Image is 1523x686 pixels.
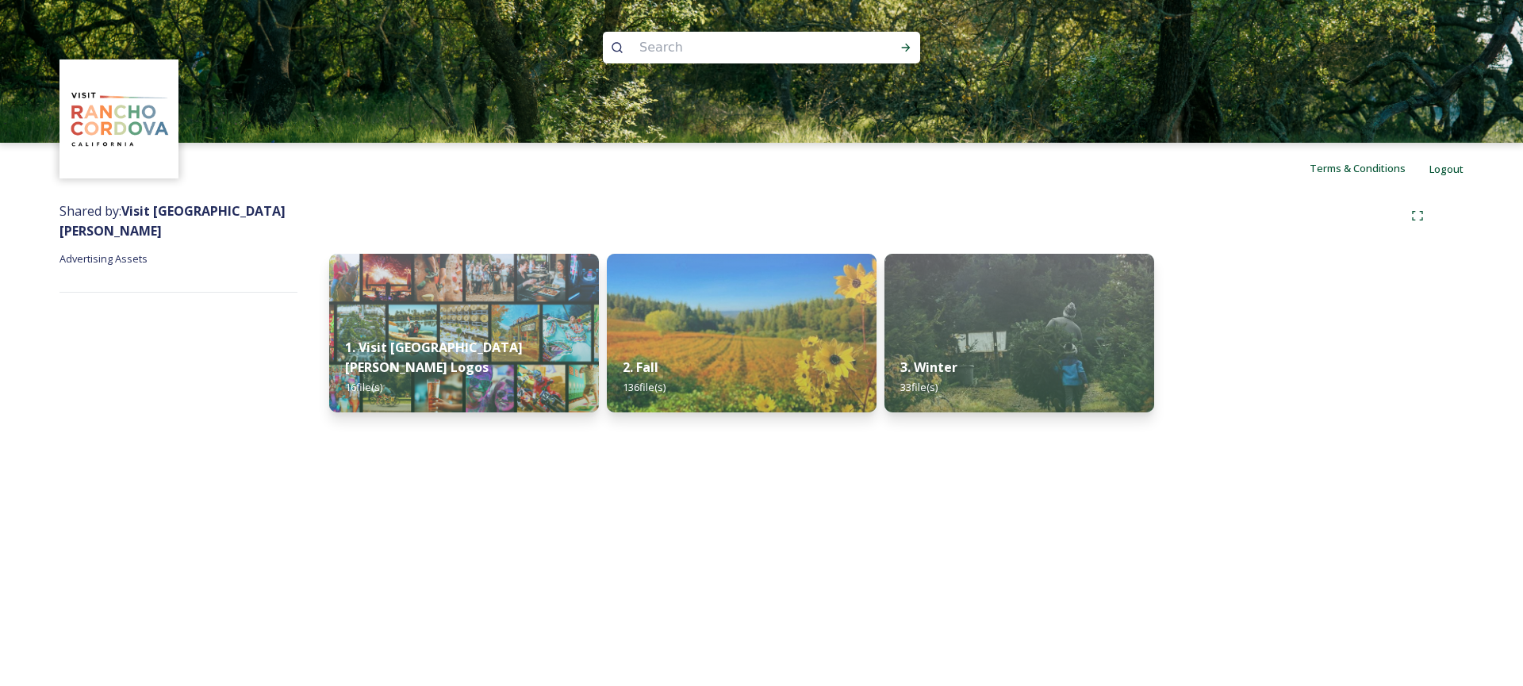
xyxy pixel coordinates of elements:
strong: Visit [GEOGRAPHIC_DATA][PERSON_NAME] [59,202,286,240]
img: 9d593d0d80d5f7d29eab1b54651d9e3604fcbd9b4942146387b7419a0430b0a7.jpg [607,254,877,412]
img: 8292d113-c430-4d0c-8972-f576748fc319.jpg [329,254,599,412]
span: Shared by: [59,202,286,240]
span: 136 file(s) [623,380,666,394]
input: Search [631,30,849,65]
span: Terms & Conditions [1310,161,1406,175]
span: 16 file(s) [345,380,382,394]
strong: 1. Visit [GEOGRAPHIC_DATA][PERSON_NAME] Logos [345,339,523,376]
span: 33 file(s) [900,380,938,394]
span: Logout [1429,162,1464,176]
img: images.png [62,62,177,177]
img: ezames-Instagram-2644-ig-1922072077710368612_7077225.jpg [884,254,1154,412]
a: Terms & Conditions [1310,159,1429,178]
strong: 3. Winter [900,358,957,376]
strong: 2. Fall [623,358,658,376]
span: Advertising Assets [59,251,148,266]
